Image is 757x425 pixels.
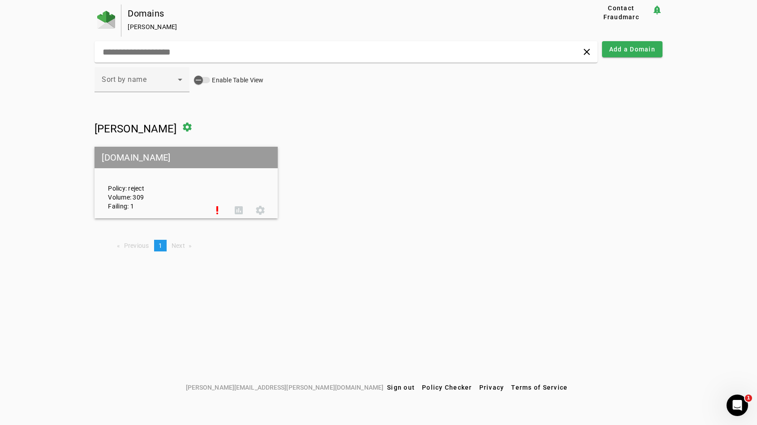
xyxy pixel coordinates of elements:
[591,4,652,21] button: Contact Fraudmarc
[387,384,415,391] span: Sign out
[128,22,562,31] div: [PERSON_NAME]
[418,379,476,395] button: Policy Checker
[422,384,472,391] span: Policy Checker
[210,76,263,85] label: Enable Table View
[602,41,662,57] button: Add a Domain
[206,200,228,221] button: Set Up
[95,147,278,168] mat-grid-tile-header: [DOMAIN_NAME]
[101,155,206,211] div: Policy: reject Volume: 309 Failing: 1
[124,242,149,249] span: Previous
[95,123,176,135] span: [PERSON_NAME]
[594,4,648,21] span: Contact Fraudmarc
[97,11,115,29] img: Fraudmarc Logo
[172,242,185,249] span: Next
[652,4,662,15] mat-icon: notification_important
[102,75,146,84] span: Sort by name
[511,384,568,391] span: Terms of Service
[186,382,383,392] span: [PERSON_NAME][EMAIL_ADDRESS][PERSON_NAME][DOMAIN_NAME]
[508,379,571,395] button: Terms of Service
[128,9,562,18] div: Domains
[609,45,655,54] span: Add a Domain
[476,379,508,395] button: Privacy
[479,384,504,391] span: Privacy
[745,395,752,402] span: 1
[228,200,249,221] button: DMARC Report
[95,240,662,251] nav: Pagination
[159,242,162,249] span: 1
[249,200,271,221] button: Settings
[727,395,748,416] iframe: Intercom live chat
[383,379,418,395] button: Sign out
[95,4,662,37] app-page-header: Domains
